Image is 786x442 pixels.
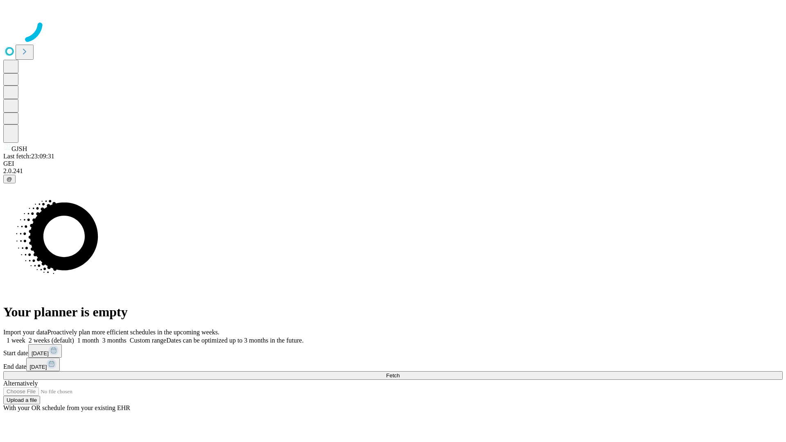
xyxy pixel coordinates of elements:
[29,364,47,370] span: [DATE]
[386,372,400,379] span: Fetch
[166,337,303,344] span: Dates can be optimized up to 3 months in the future.
[29,337,74,344] span: 2 weeks (default)
[32,350,49,356] span: [DATE]
[7,176,12,182] span: @
[11,145,27,152] span: GJSH
[3,329,47,336] span: Import your data
[3,160,783,167] div: GEI
[102,337,126,344] span: 3 months
[77,337,99,344] span: 1 month
[3,304,783,320] h1: Your planner is empty
[3,380,38,387] span: Alternatively
[28,344,62,358] button: [DATE]
[3,344,783,358] div: Start date
[3,153,54,160] span: Last fetch: 23:09:31
[3,167,783,175] div: 2.0.241
[3,371,783,380] button: Fetch
[47,329,219,336] span: Proactively plan more efficient schedules in the upcoming weeks.
[3,404,130,411] span: With your OR schedule from your existing EHR
[26,358,60,371] button: [DATE]
[3,358,783,371] div: End date
[3,396,40,404] button: Upload a file
[7,337,25,344] span: 1 week
[3,175,16,183] button: @
[130,337,166,344] span: Custom range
